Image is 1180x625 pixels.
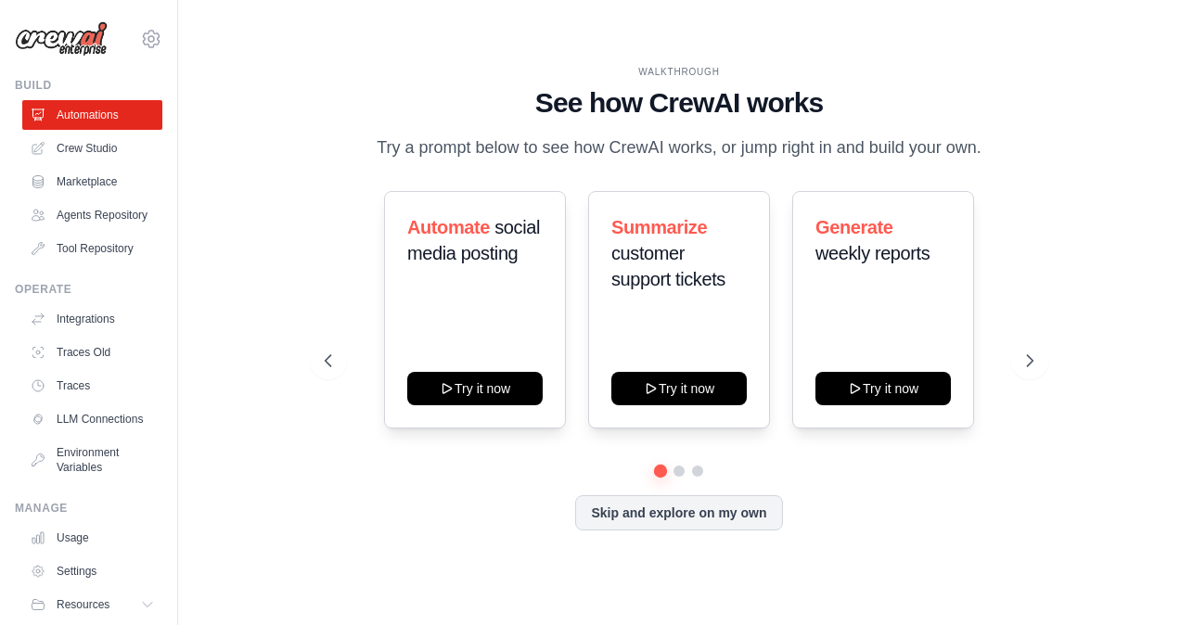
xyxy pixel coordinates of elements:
[407,217,490,237] span: Automate
[815,217,893,237] span: Generate
[22,404,162,434] a: LLM Connections
[22,371,162,401] a: Traces
[15,21,108,57] img: Logo
[367,134,991,161] p: Try a prompt below to see how CrewAI works, or jump right in and build your own.
[15,78,162,93] div: Build
[15,282,162,297] div: Operate
[325,86,1034,120] h1: See how CrewAI works
[57,597,109,612] span: Resources
[22,200,162,230] a: Agents Repository
[815,243,930,263] span: weekly reports
[815,372,951,405] button: Try it now
[575,495,782,530] button: Skip and explore on my own
[325,65,1034,79] div: WALKTHROUGH
[22,304,162,334] a: Integrations
[22,234,162,263] a: Tool Repository
[22,338,162,367] a: Traces Old
[22,438,162,482] a: Environment Variables
[407,372,543,405] button: Try it now
[611,217,707,237] span: Summarize
[611,243,725,289] span: customer support tickets
[407,217,540,263] span: social media posting
[15,501,162,516] div: Manage
[22,134,162,163] a: Crew Studio
[611,372,747,405] button: Try it now
[22,590,162,619] button: Resources
[22,523,162,553] a: Usage
[22,167,162,197] a: Marketplace
[22,556,162,586] a: Settings
[22,100,162,130] a: Automations
[1087,536,1180,625] iframe: Chat Widget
